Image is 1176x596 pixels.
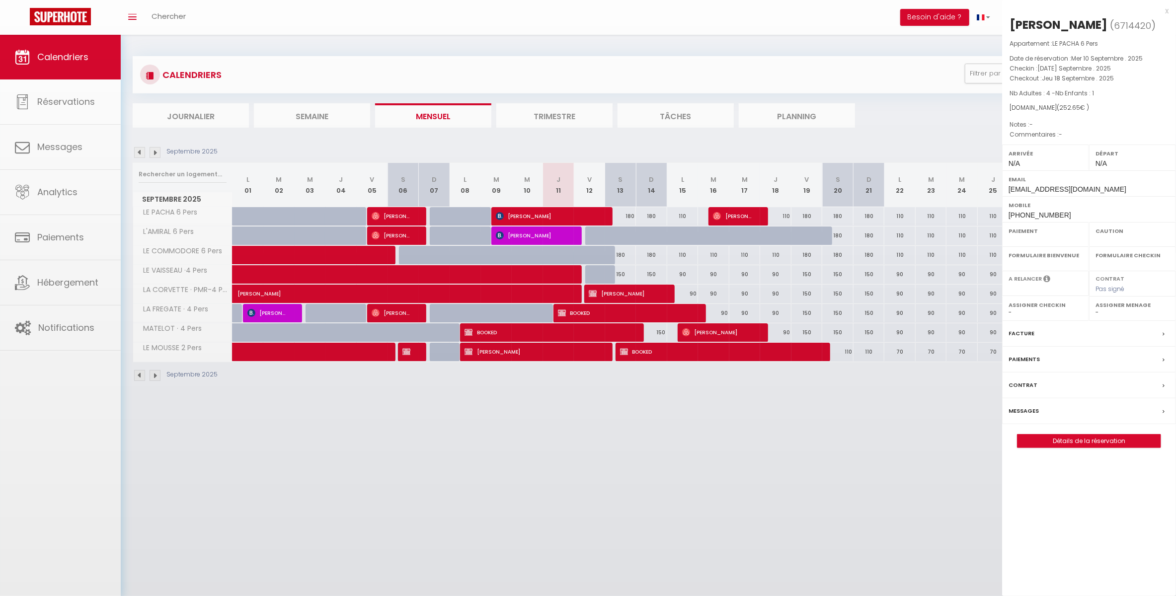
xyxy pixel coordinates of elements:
span: [DATE] Septembre . 2025 [1037,64,1111,73]
span: Pas signé [1096,285,1124,293]
span: 6714420 [1114,19,1151,32]
a: Détails de la réservation [1018,435,1161,447]
label: Assigner Menage [1096,300,1170,310]
p: Notes : [1010,120,1169,130]
label: Email [1009,174,1170,184]
label: Contrat [1009,380,1037,390]
span: [EMAIL_ADDRESS][DOMAIN_NAME] [1009,185,1126,193]
label: Formulaire Bienvenue [1009,250,1083,260]
label: Paiement [1009,226,1083,236]
p: Date de réservation : [1010,54,1169,64]
label: Facture [1009,328,1034,339]
span: N/A [1096,159,1107,167]
label: Formulaire Checkin [1096,250,1170,260]
label: Arrivée [1009,149,1083,158]
span: Nb Adultes : 4 - [1010,89,1094,97]
label: A relancer [1009,275,1042,283]
label: Départ [1096,149,1170,158]
iframe: Chat [1134,551,1169,589]
label: Paiements [1009,354,1040,365]
span: - [1029,120,1033,129]
span: 252.65 [1059,103,1080,112]
p: Commentaires : [1010,130,1169,140]
span: Mer 10 Septembre . 2025 [1071,54,1143,63]
div: [DOMAIN_NAME] [1010,103,1169,113]
p: Checkin : [1010,64,1169,74]
label: Assigner Checkin [1009,300,1083,310]
span: ( ) [1110,18,1156,32]
i: Sélectionner OUI si vous souhaiter envoyer les séquences de messages post-checkout [1043,275,1050,286]
label: Mobile [1009,200,1170,210]
label: Messages [1009,406,1039,416]
span: - [1059,130,1062,139]
div: [PERSON_NAME] [1010,17,1107,33]
button: Ouvrir le widget de chat LiveChat [8,4,38,34]
button: Détails de la réservation [1017,434,1161,448]
span: [PHONE_NUMBER] [1009,211,1071,219]
span: Jeu 18 Septembre . 2025 [1042,74,1114,82]
span: ( € ) [1057,103,1089,112]
span: LE PACHA 6 Pers [1052,39,1098,48]
div: x [1002,5,1169,17]
p: Appartement : [1010,39,1169,49]
label: Caution [1096,226,1170,236]
label: Contrat [1096,275,1124,281]
span: N/A [1009,159,1020,167]
p: Checkout : [1010,74,1169,83]
span: Nb Enfants : 1 [1055,89,1094,97]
